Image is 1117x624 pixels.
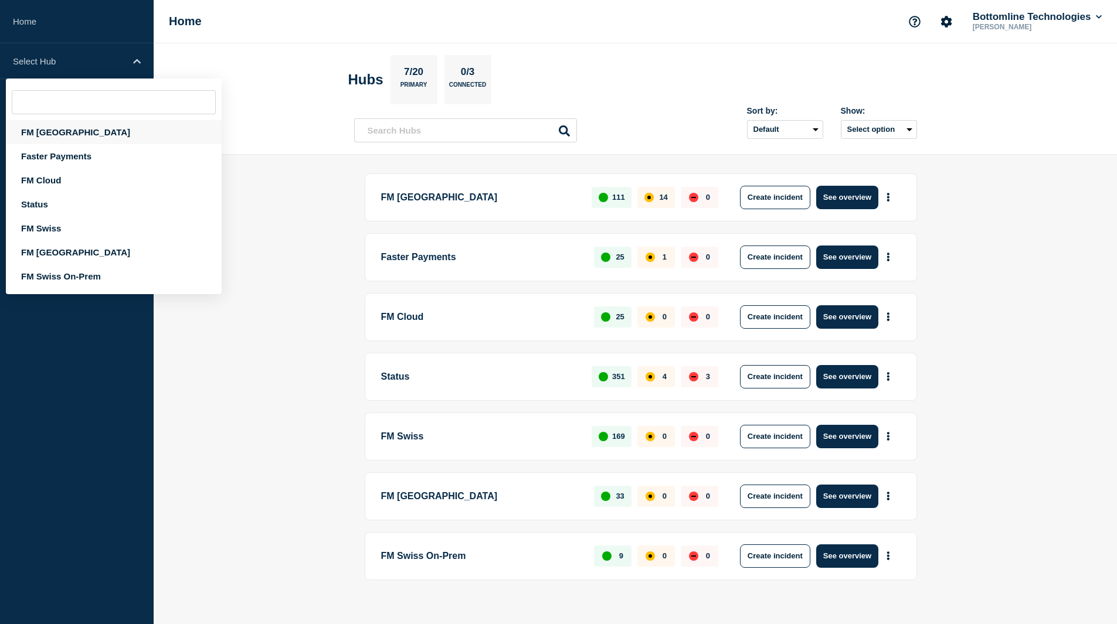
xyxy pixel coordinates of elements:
p: FM Cloud [381,305,581,329]
div: Sort by: [747,106,823,115]
p: 3 [706,372,710,381]
div: up [599,432,608,441]
div: up [599,193,608,202]
button: Account settings [934,9,959,34]
button: See overview [816,305,878,329]
div: up [601,312,610,322]
p: 0/3 [456,66,479,81]
button: See overview [816,245,878,269]
button: Create incident [740,305,810,329]
p: Connected [449,81,486,94]
p: 4 [663,372,667,381]
button: Create incident [740,425,810,448]
div: down [689,253,698,262]
button: Create incident [740,365,810,388]
div: down [689,372,698,381]
p: 351 [612,372,625,381]
p: 0 [706,492,710,500]
button: Create incident [740,544,810,568]
p: 0 [663,492,667,500]
button: More actions [881,545,896,567]
button: Select option [841,120,917,139]
button: See overview [816,186,878,209]
p: Faster Payments [381,245,581,269]
div: FM [GEOGRAPHIC_DATA] [6,120,222,144]
input: Search Hubs [354,118,577,142]
p: 0 [706,193,710,202]
div: FM Swiss On-Prem [6,264,222,288]
button: More actions [881,246,896,268]
button: See overview [816,425,878,448]
button: Create incident [740,186,810,209]
p: FM [GEOGRAPHIC_DATA] [381,186,579,209]
div: Faster Payments [6,144,222,168]
p: 0 [706,432,710,441]
p: FM Swiss [381,425,579,448]
div: up [602,551,612,561]
button: More actions [881,186,896,208]
p: 25 [616,312,624,321]
div: up [599,372,608,381]
p: 0 [706,253,710,261]
div: down [689,551,698,561]
div: affected [644,193,654,202]
button: More actions [881,485,896,507]
p: 33 [616,492,624,500]
div: FM [GEOGRAPHIC_DATA] [6,240,222,264]
div: Show: [841,106,917,115]
p: [PERSON_NAME] [970,23,1092,31]
h2: Hubs [348,71,383,88]
div: down [689,492,698,501]
div: affected [646,312,655,322]
p: FM Swiss On-Prem [381,544,581,568]
p: 111 [612,193,625,202]
p: FM [GEOGRAPHIC_DATA] [381,485,581,508]
p: Select Hub [13,56,125,66]
p: 0 [706,312,710,321]
button: More actions [881,425,896,447]
div: down [689,432,698,441]
button: See overview [816,485,878,508]
p: Primary [400,81,427,94]
select: Sort by [747,120,823,139]
button: More actions [881,366,896,387]
div: down [689,193,698,202]
button: See overview [816,544,878,568]
p: 9 [619,551,623,560]
p: 0 [663,432,667,441]
div: Status [6,192,222,216]
button: More actions [881,306,896,328]
p: 0 [663,551,667,560]
p: 14 [659,193,667,202]
div: affected [646,253,655,262]
h1: Home [169,15,202,28]
p: 169 [612,432,625,441]
p: 25 [616,253,624,261]
button: Create incident [740,485,810,508]
div: down [689,312,698,322]
p: 0 [663,312,667,321]
div: FM Cloud [6,168,222,192]
div: up [601,492,610,501]
div: up [601,253,610,262]
button: See overview [816,365,878,388]
div: FM Swiss [6,216,222,240]
button: Bottomline Technologies [970,11,1104,23]
div: affected [646,432,655,441]
p: 0 [706,551,710,560]
p: Status [381,365,579,388]
p: 1 [663,253,667,261]
p: 7/20 [399,66,427,81]
button: Create incident [740,245,810,269]
button: Support [902,9,927,34]
div: affected [646,372,655,381]
div: affected [646,492,655,501]
div: affected [646,551,655,561]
